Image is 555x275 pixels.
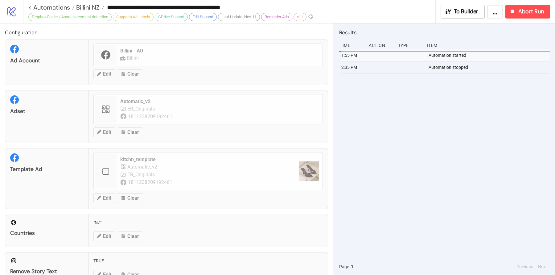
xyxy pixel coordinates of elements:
[294,13,306,21] div: v11
[339,28,550,36] h2: Results
[341,49,365,61] div: 1:55 PM
[5,28,328,36] h2: Configuration
[428,61,552,73] div: Automation stopped
[113,13,154,21] div: Supports Ad Labels
[428,49,552,61] div: Automation started
[261,13,292,21] div: Reminder Ads
[368,40,393,51] div: Action
[75,4,104,10] a: Billini NZ
[75,3,100,11] span: Billini NZ
[341,61,365,73] div: 2:35 PM
[454,8,479,15] span: To Builder
[426,40,550,51] div: Item
[28,4,75,10] a: < Automations
[28,13,112,21] div: Dropbox Folder / Asset placement detection
[397,40,422,51] div: Type
[515,263,535,270] button: Previous
[339,40,364,51] div: Time
[339,263,349,270] span: Page
[155,13,188,21] div: GDrive Support
[189,13,217,21] div: Edit Support
[349,263,355,270] button: 1
[518,8,544,15] span: Abort Run
[441,5,485,19] button: To Builder
[536,263,549,270] button: Next
[487,5,503,19] button: ...
[218,13,260,21] div: Last Update: Nov-11
[505,5,550,19] button: Abort Run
